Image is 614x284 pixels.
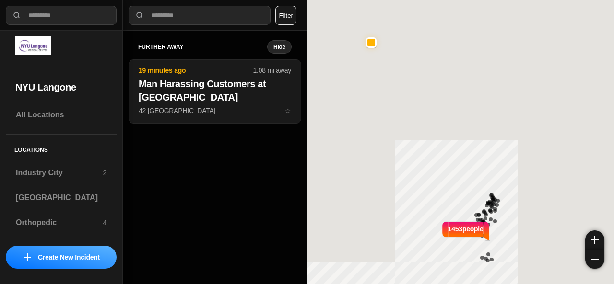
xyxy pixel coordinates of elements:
[273,43,285,51] small: Hide
[6,211,117,234] a: Orthopedic4
[139,66,253,75] p: 19 minutes ago
[16,109,106,121] h3: All Locations
[6,186,117,209] a: [GEOGRAPHIC_DATA]
[129,106,301,114] a: 19 minutes ago1.08 mi awayMan Harassing Customers at [GEOGRAPHIC_DATA]42 [GEOGRAPHIC_DATA]star
[38,252,100,262] p: Create New Incident
[253,66,291,75] p: 1.08 mi away
[585,250,604,269] button: zoom-out
[12,11,22,20] img: search
[6,103,117,126] a: All Locations
[285,107,291,114] span: star
[139,106,291,115] p: 42 [GEOGRAPHIC_DATA]
[103,218,106,227] p: 4
[448,224,484,245] p: 1453 people
[16,167,103,179] h3: Industry City
[441,220,448,241] img: notch
[275,6,296,25] button: Filter
[16,192,106,204] h3: [GEOGRAPHIC_DATA]
[267,40,292,54] button: Hide
[591,236,599,244] img: zoom-in
[103,168,106,178] p: 2
[6,246,117,269] button: iconCreate New Incident
[6,236,117,259] a: Cobble Hill
[15,36,51,55] img: logo
[6,135,117,161] h5: Locations
[484,220,491,241] img: notch
[24,253,31,261] img: icon
[129,59,301,124] button: 19 minutes ago1.08 mi awayMan Harassing Customers at [GEOGRAPHIC_DATA]42 [GEOGRAPHIC_DATA]star
[138,43,267,51] h5: further away
[139,77,291,104] h2: Man Harassing Customers at [GEOGRAPHIC_DATA]
[15,80,107,94] h2: NYU Langone
[585,230,604,250] button: zoom-in
[6,161,117,184] a: Industry City2
[135,11,144,20] img: search
[16,217,103,228] h3: Orthopedic
[591,255,599,263] img: zoom-out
